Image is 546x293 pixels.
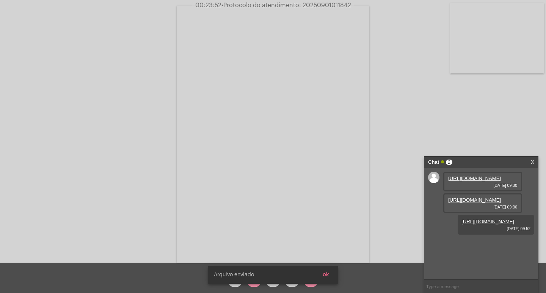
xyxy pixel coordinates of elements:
a: X [531,157,534,168]
input: Type a message [424,280,538,293]
span: [DATE] 09:30 [448,183,517,188]
span: ok [323,272,329,277]
strong: Chat [428,157,439,168]
span: Protocolo do atendimento: 20250901011842 [221,2,351,8]
span: 00:23:52 [195,2,221,8]
span: Arquivo enviado [214,271,254,279]
a: [URL][DOMAIN_NAME] [448,197,501,203]
a: [URL][DOMAIN_NAME] [448,175,501,181]
button: ok [317,268,335,282]
span: • [221,2,223,8]
span: [DATE] 09:52 [461,226,530,231]
span: Online [441,160,444,163]
a: [URL][DOMAIN_NAME] [461,219,514,224]
span: [DATE] 09:30 [448,205,517,209]
span: 2 [446,160,452,165]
